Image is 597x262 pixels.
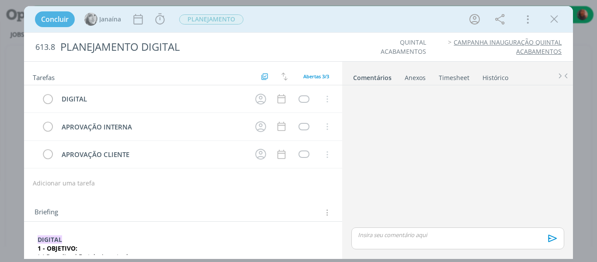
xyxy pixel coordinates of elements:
[32,175,95,191] button: Adicionar uma tarefa
[58,149,247,160] div: APROVAÇÃO CLIENTE
[38,235,62,244] strong: DIGITAL
[57,36,339,58] div: PLANEJAMENTO DIGITAL
[303,73,329,80] span: Abertas 3/3
[33,71,55,82] span: Tarefas
[405,73,426,82] div: Anexos
[381,38,426,55] a: QUINTAL ACABAMENTOS
[58,122,247,133] div: APROVAÇÃO INTERNA
[353,70,392,82] a: Comentários
[38,244,77,252] strong: 1 - OBJETIVO:
[454,38,562,55] a: CAMPANHA INAUGURAÇÃO QUINTAL ACABAMENTOS
[438,70,470,82] a: Timesheet
[281,73,288,80] img: arrow-down-up.svg
[41,16,69,23] span: Concluir
[58,94,247,105] div: DIGITAL
[482,70,509,82] a: Histórico
[35,207,58,218] span: Briefing
[35,42,55,52] span: 613.8
[38,252,152,261] span: ( ) Branding l Fortalecimento da marca
[35,11,75,27] button: Concluir
[24,6,573,259] div: dialog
